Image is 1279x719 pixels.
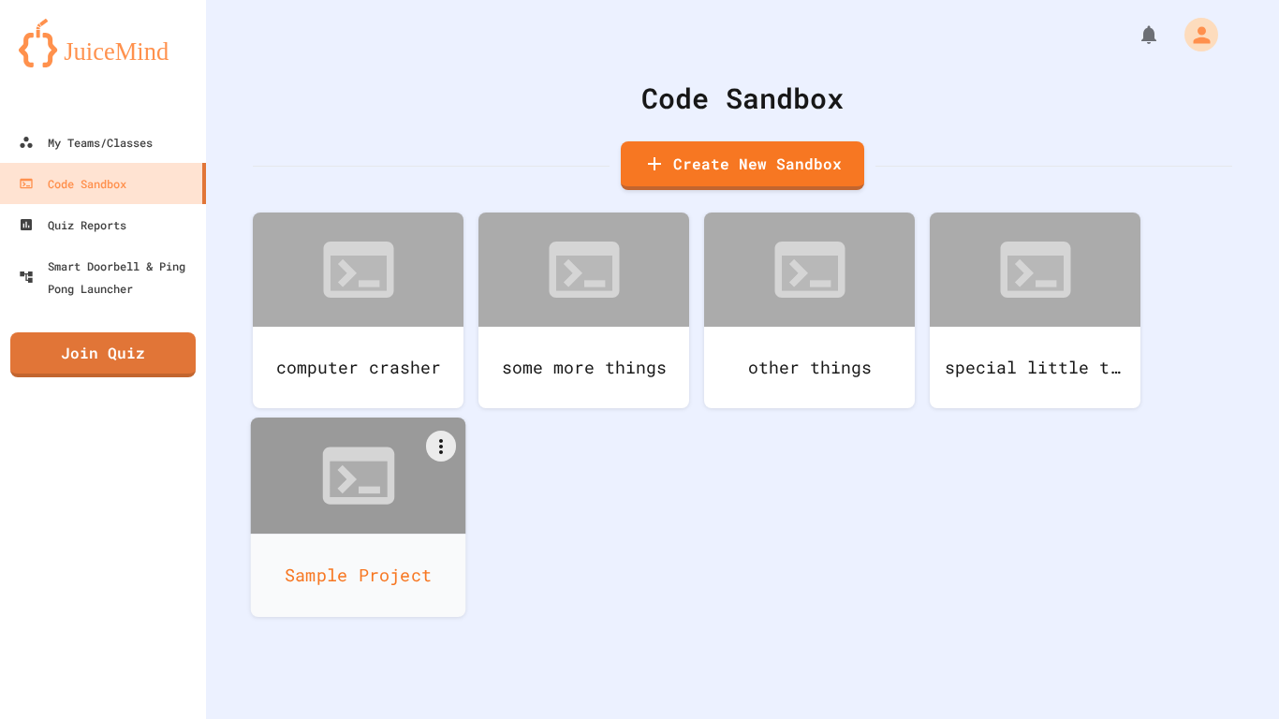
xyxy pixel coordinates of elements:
div: computer crasher [253,327,463,408]
div: Sample Project [251,534,466,617]
a: Sample Project [251,418,466,617]
div: some more things [478,327,689,408]
img: logo-orange.svg [19,19,187,67]
div: Smart Doorbell & Ping Pong Launcher [19,255,198,300]
a: special little things twin [930,213,1140,408]
div: other things [704,327,915,408]
div: Code Sandbox [19,172,126,195]
a: some more things [478,213,689,408]
div: My Notifications [1103,19,1165,51]
div: My Teams/Classes [19,131,153,154]
a: Create New Sandbox [621,141,864,190]
div: Code Sandbox [253,77,1232,119]
a: Join Quiz [10,332,196,377]
div: special little things twin [930,327,1140,408]
div: My Account [1165,13,1223,56]
a: computer crasher [253,213,463,408]
a: other things [704,213,915,408]
div: Quiz Reports [19,213,126,236]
